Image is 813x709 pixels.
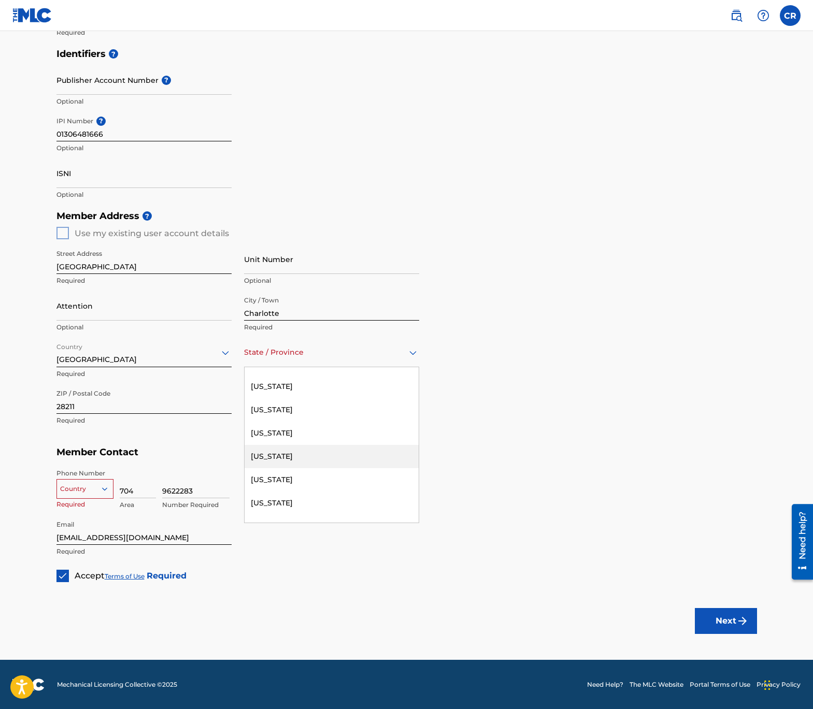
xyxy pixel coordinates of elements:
span: ? [142,211,152,221]
a: Privacy Policy [757,680,801,689]
strong: Required [147,571,187,581]
iframe: Resource Center [784,500,813,584]
div: [GEOGRAPHIC_DATA] [56,340,232,365]
div: [US_STATE] [245,491,419,515]
div: [US_STATE] [245,398,419,422]
div: [US_STATE] [245,375,419,398]
p: Number Required [162,500,230,510]
img: checkbox [58,571,68,581]
p: Optional [244,276,419,285]
a: Need Help? [587,680,623,689]
h5: Member Address [56,205,757,227]
a: Portal Terms of Use [690,680,750,689]
h5: Identifiers [56,43,757,65]
label: Country [56,336,82,352]
span: ? [109,49,118,59]
iframe: Chat Widget [761,659,813,709]
p: Optional [56,190,232,199]
a: Terms of Use [105,572,145,580]
div: [US_STATE] [245,422,419,445]
p: Required [244,323,419,332]
p: Optional [56,97,232,106]
img: search [730,9,743,22]
img: help [757,9,769,22]
p: Required [56,28,232,37]
a: Public Search [726,5,747,26]
div: [US_STATE] [245,445,419,468]
div: User Menu [780,5,801,26]
p: Required [56,416,232,425]
div: Help [753,5,774,26]
img: MLC Logo [12,8,52,23]
p: Required [56,500,113,509]
p: Area [120,500,156,510]
button: Next [695,608,757,634]
p: Required [56,547,232,556]
img: logo [12,678,45,691]
div: Drag [764,670,771,701]
span: Accept [75,571,105,581]
span: Mechanical Licensing Collective © 2025 [57,680,177,689]
p: Required [56,276,232,285]
span: ? [162,76,171,85]
p: Required [56,369,232,379]
div: [US_STATE] [245,515,419,538]
p: Optional [56,323,232,332]
h5: Member Contact [56,441,757,464]
p: Optional [56,143,232,153]
img: f7272a7cc735f4ea7f67.svg [736,615,749,627]
a: The MLC Website [630,680,683,689]
span: ? [96,117,106,126]
div: [US_STATE] [245,468,419,491]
